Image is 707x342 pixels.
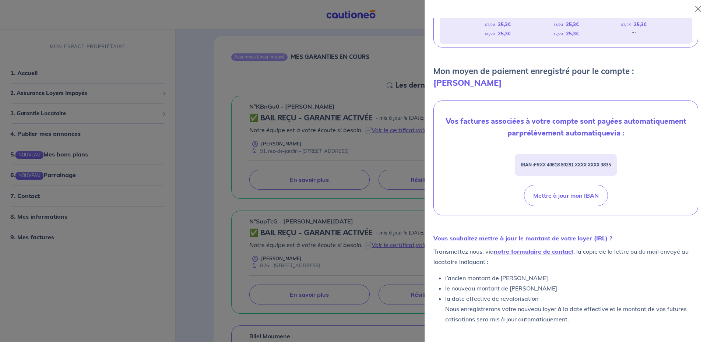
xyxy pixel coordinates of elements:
li: le nouveau montant de [PERSON_NAME] [445,283,698,293]
strong: prélèvement automatique [519,128,610,138]
em: 07/24 [485,22,495,27]
div: ... [632,29,636,38]
strong: IBAN : [521,162,611,168]
strong: Vous souhaitez mettre à jour le montant de votre loyer (IRL) ? [433,235,612,242]
button: Close [692,3,704,15]
strong: 25,3 € [566,21,579,27]
li: la date effective de revalorisation Nous enregistrerons votre nouveau loyer à la date effective e... [445,293,698,324]
em: 03/25 [621,22,631,27]
p: Mon moyen de paiement enregistré pour le compte : [433,65,698,89]
em: FRXX 40618 80281 XXXX XXXX 3835 [534,162,611,168]
strong: 25,3 € [498,31,511,36]
li: l’ancien montant de [PERSON_NAME] [445,273,698,283]
em: 11/24 [553,22,563,27]
em: 08/24 [485,32,495,36]
strong: 25,3 € [566,31,579,36]
strong: 25,3 € [498,21,511,27]
button: Mettre à jour mon IBAN [524,185,608,206]
p: Vos factures associées à votre compte sont payées automatiquement par via : [440,116,692,139]
p: Transmettez nous, via , la copie de la lettre ou du mail envoyé au locataire indiquant : [433,246,698,267]
strong: [PERSON_NAME] [433,78,502,88]
strong: 25,3 € [634,21,647,27]
em: 12/24 [553,32,563,36]
a: notre formulaire de contact [494,248,573,255]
